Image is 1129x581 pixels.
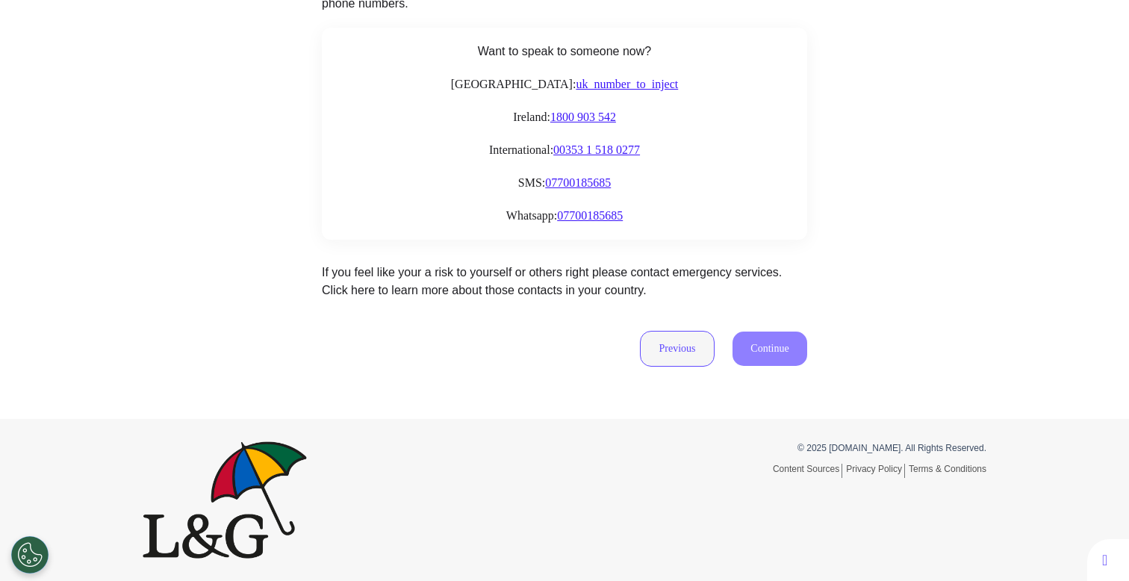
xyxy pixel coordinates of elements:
a: Terms & Conditions [909,464,986,474]
a: 1800 903 542 [550,111,616,123]
div: [GEOGRAPHIC_DATA]: [337,75,792,93]
button: Open Preferences [11,536,49,574]
a: uk_number_to_inject [576,78,678,90]
p: If you feel like your a risk to yourself or others right please contact emergency services. Click... [322,264,807,299]
a: 07700185685 [557,209,623,222]
div: SMS: [337,174,792,192]
div: Ireland: [337,108,792,126]
a: Content Sources [773,464,842,478]
div: International: [337,141,792,159]
div: Whatsapp: [337,207,792,225]
p: © 2025 [DOMAIN_NAME]. All Rights Reserved. [576,441,986,455]
button: Continue [733,332,807,366]
a: 07700185685 [545,176,611,189]
p: Want to speak to someone now? [337,43,792,60]
a: Privacy Policy [846,464,905,478]
img: Spectrum.Life logo [143,441,307,558]
button: Previous [640,331,715,367]
a: 00353 1 518 0277 [553,143,640,156]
